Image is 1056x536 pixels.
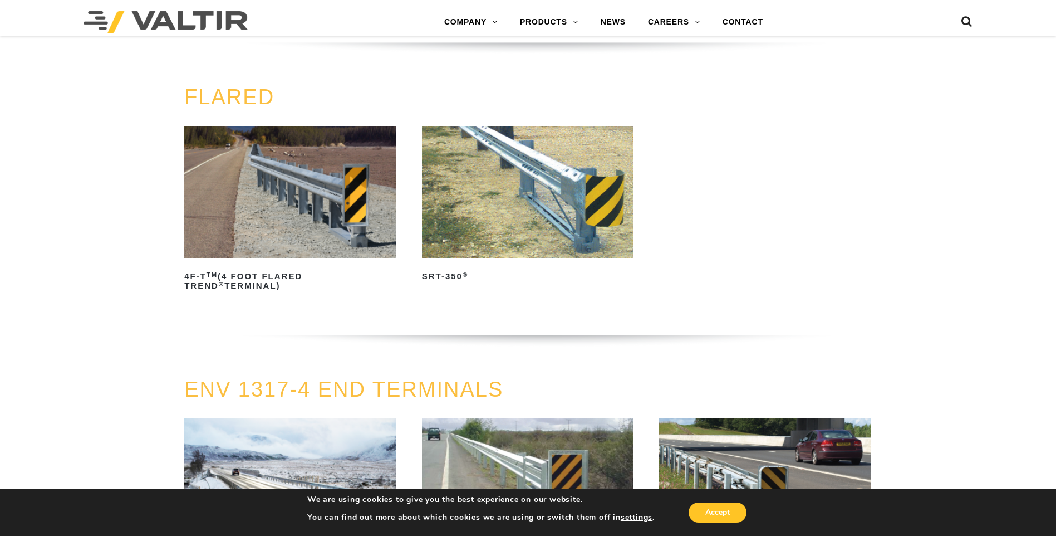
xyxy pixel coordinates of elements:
a: SRT-350® [422,126,633,286]
sup: ® [463,271,468,278]
button: settings [621,513,652,523]
button: Accept [689,503,746,523]
a: 4F-TTM(4 Foot Flared TREND®Terminal) [184,126,396,295]
h2: SRT-350 [422,268,633,286]
p: We are using cookies to give you the best experience on our website. [307,495,655,505]
a: CAREERS [637,11,711,33]
p: You can find out more about which cookies we are using or switch them off in . [307,513,655,523]
a: ENV 1317-4 END TERMINALS [184,378,503,401]
a: NEWS [590,11,637,33]
img: Valtir [84,11,248,33]
sup: ® [219,281,224,288]
a: PRODUCTS [509,11,590,33]
a: COMPANY [433,11,509,33]
sup: TM [207,271,218,278]
h2: 4F-T (4 Foot Flared TREND Terminal) [184,268,396,295]
a: FLARED [184,85,274,109]
a: CONTACT [711,11,774,33]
